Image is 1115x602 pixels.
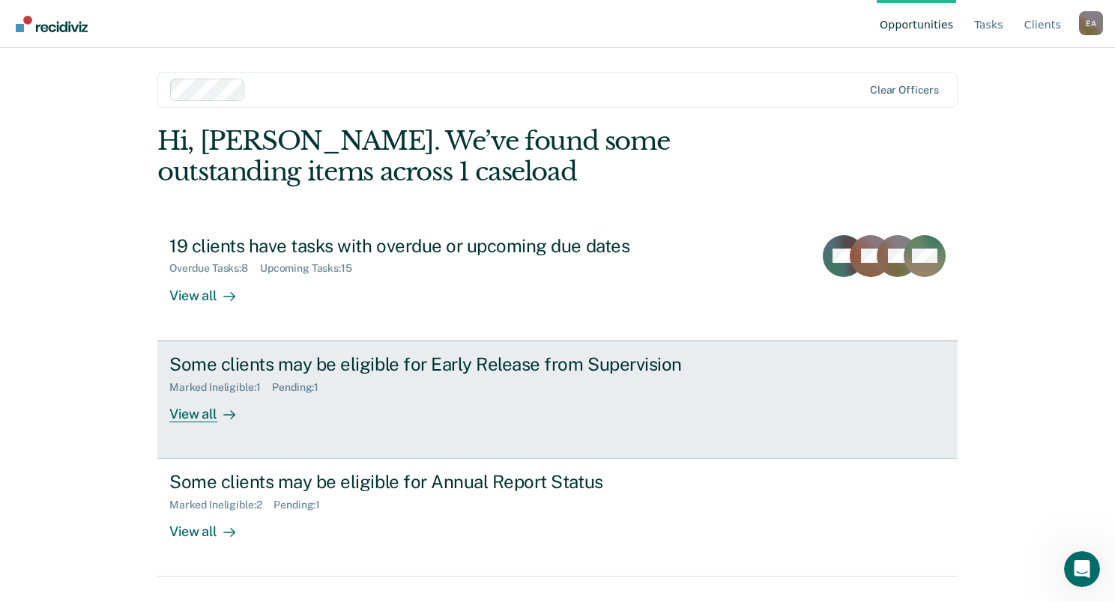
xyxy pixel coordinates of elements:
[274,499,332,511] div: Pending : 1
[169,381,272,394] div: Marked Ineligible : 1
[169,499,274,511] div: Marked Ineligible : 2
[169,471,695,493] div: Some clients may be eligible for Annual Report Status
[1079,11,1103,35] div: E A
[1079,11,1103,35] button: Profile dropdown button
[169,262,260,275] div: Overdue Tasks : 8
[157,126,797,187] div: Hi, [PERSON_NAME]. We’ve found some outstanding items across 1 caseload
[169,235,695,257] div: 19 clients have tasks with overdue or upcoming due dates
[272,381,330,394] div: Pending : 1
[1064,551,1100,587] iframe: Intercom live chat
[157,341,958,459] a: Some clients may be eligible for Early Release from SupervisionMarked Ineligible:1Pending:1View all
[16,16,88,32] img: Recidiviz
[169,275,253,304] div: View all
[870,84,939,97] div: Clear officers
[169,393,253,422] div: View all
[157,223,958,341] a: 19 clients have tasks with overdue or upcoming due datesOverdue Tasks:8Upcoming Tasks:15View all
[169,353,695,375] div: Some clients may be eligible for Early Release from Supervision
[157,459,958,577] a: Some clients may be eligible for Annual Report StatusMarked Ineligible:2Pending:1View all
[169,511,253,541] div: View all
[260,262,364,275] div: Upcoming Tasks : 15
